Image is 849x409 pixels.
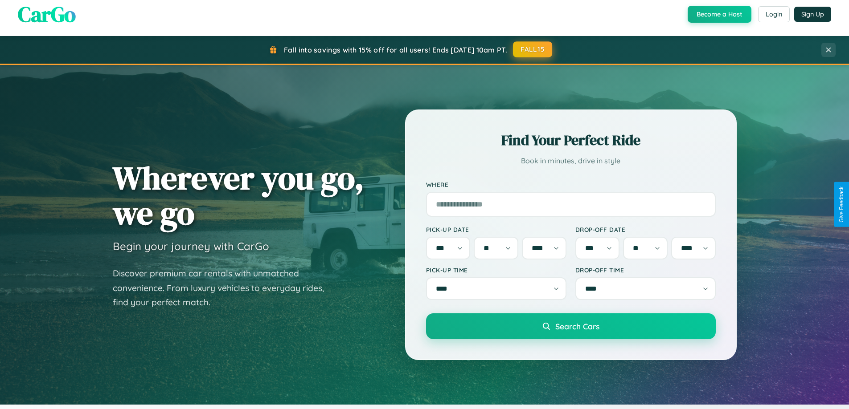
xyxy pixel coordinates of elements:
[426,266,566,274] label: Pick-up Time
[758,6,790,22] button: Login
[426,154,716,167] p: Book in minutes, drive in style
[113,266,336,310] p: Discover premium car rentals with unmatched convenience. From luxury vehicles to everyday rides, ...
[113,160,364,231] h1: Wherever you go, we go
[426,181,716,188] label: Where
[575,266,716,274] label: Drop-off Time
[284,45,507,54] span: Fall into savings with 15% off for all users! Ends [DATE] 10am PT.
[794,7,831,22] button: Sign Up
[113,239,269,253] h3: Begin your journey with CarGo
[575,226,716,233] label: Drop-off Date
[838,186,845,223] div: Give Feedback
[513,41,552,57] button: FALL15
[555,321,599,331] span: Search Cars
[426,226,566,233] label: Pick-up Date
[688,6,751,23] button: Become a Host
[426,130,716,150] h2: Find Your Perfect Ride
[426,313,716,339] button: Search Cars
